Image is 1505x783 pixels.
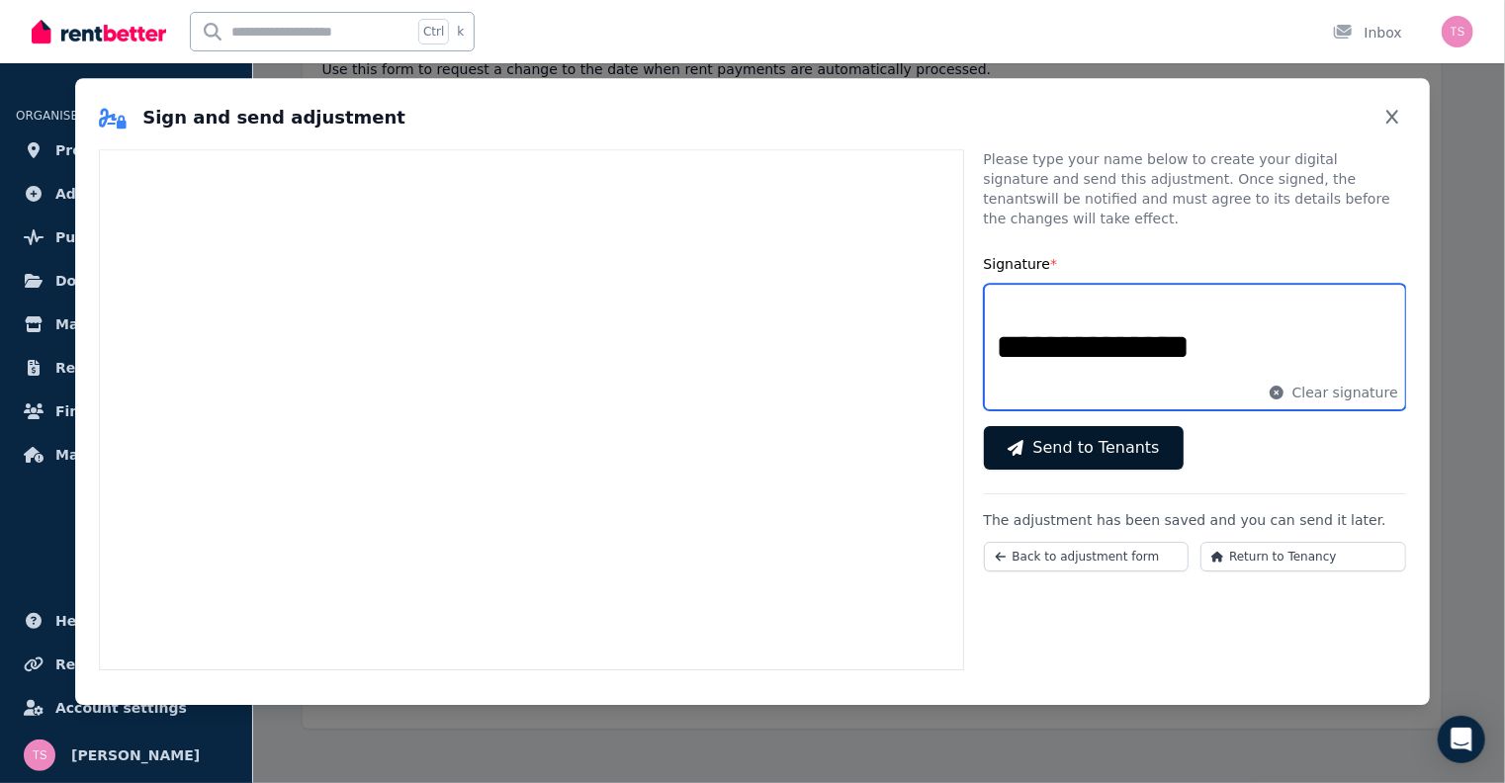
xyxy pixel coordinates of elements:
[99,104,405,131] h2: Sign and send adjustment
[1033,436,1160,460] span: Send to Tenants
[1229,549,1336,565] span: Return to Tenancy
[1378,102,1406,133] button: Close
[984,510,1406,530] p: The adjustment has been saved and you can send it later.
[984,426,1184,470] button: Send to Tenants
[984,256,1058,272] label: Signature
[1269,383,1398,402] button: Clear signature
[984,149,1406,228] p: Please type your name below to create your digital signature and send this adjustment. Once signe...
[1200,542,1406,571] button: Return to Tenancy
[984,542,1190,571] button: Back to adjustment form
[1013,549,1160,565] span: Back to adjustment form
